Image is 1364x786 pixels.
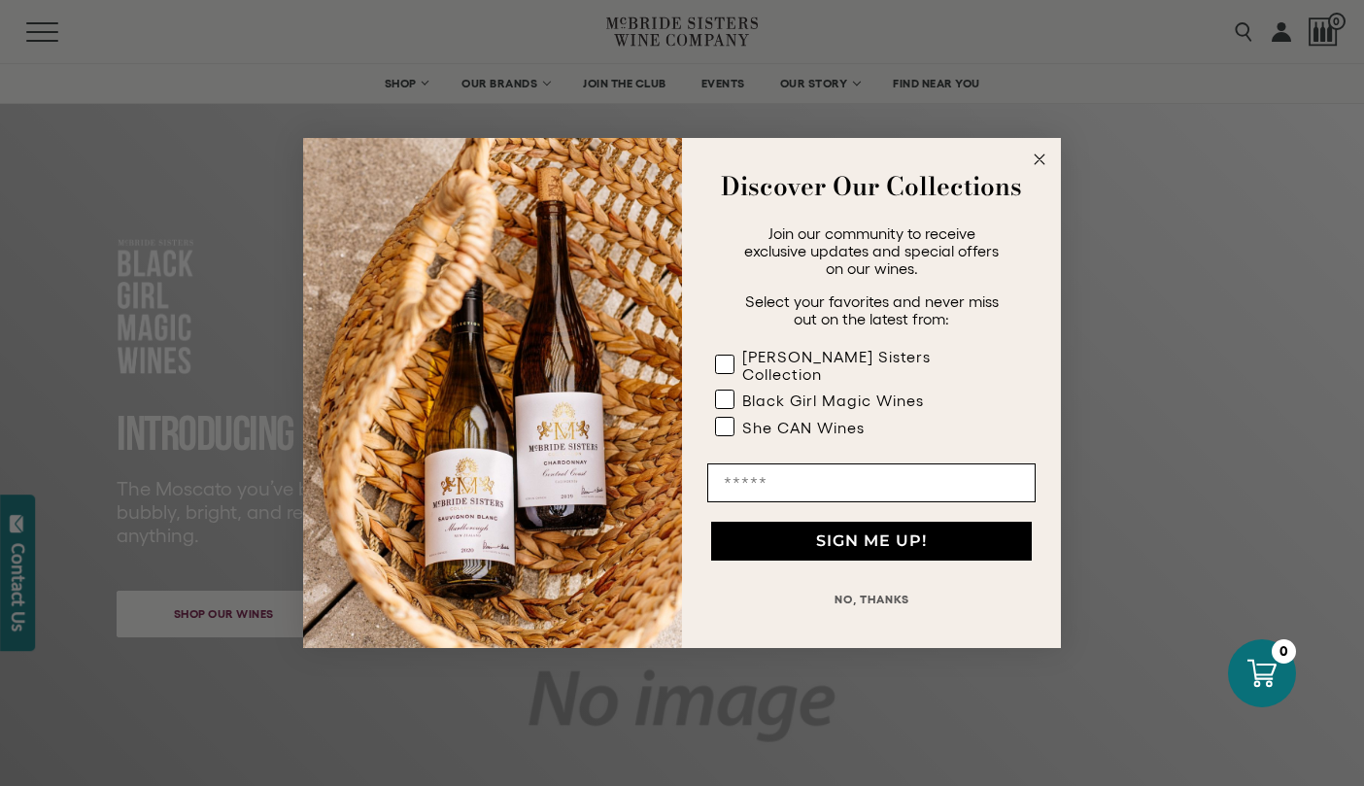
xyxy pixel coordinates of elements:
[711,522,1032,561] button: SIGN ME UP!
[745,292,999,327] span: Select your favorites and never miss out on the latest from:
[707,463,1036,502] input: Email
[1028,148,1051,171] button: Close dialog
[742,419,865,436] div: She CAN Wines
[707,580,1036,619] button: NO, THANKS
[303,138,682,648] img: 42653730-7e35-4af7-a99d-12bf478283cf.jpeg
[721,167,1022,205] strong: Discover Our Collections
[1272,639,1296,664] div: 0
[744,224,999,277] span: Join our community to receive exclusive updates and special offers on our wines.
[742,392,924,409] div: Black Girl Magic Wines
[742,348,997,383] div: [PERSON_NAME] Sisters Collection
